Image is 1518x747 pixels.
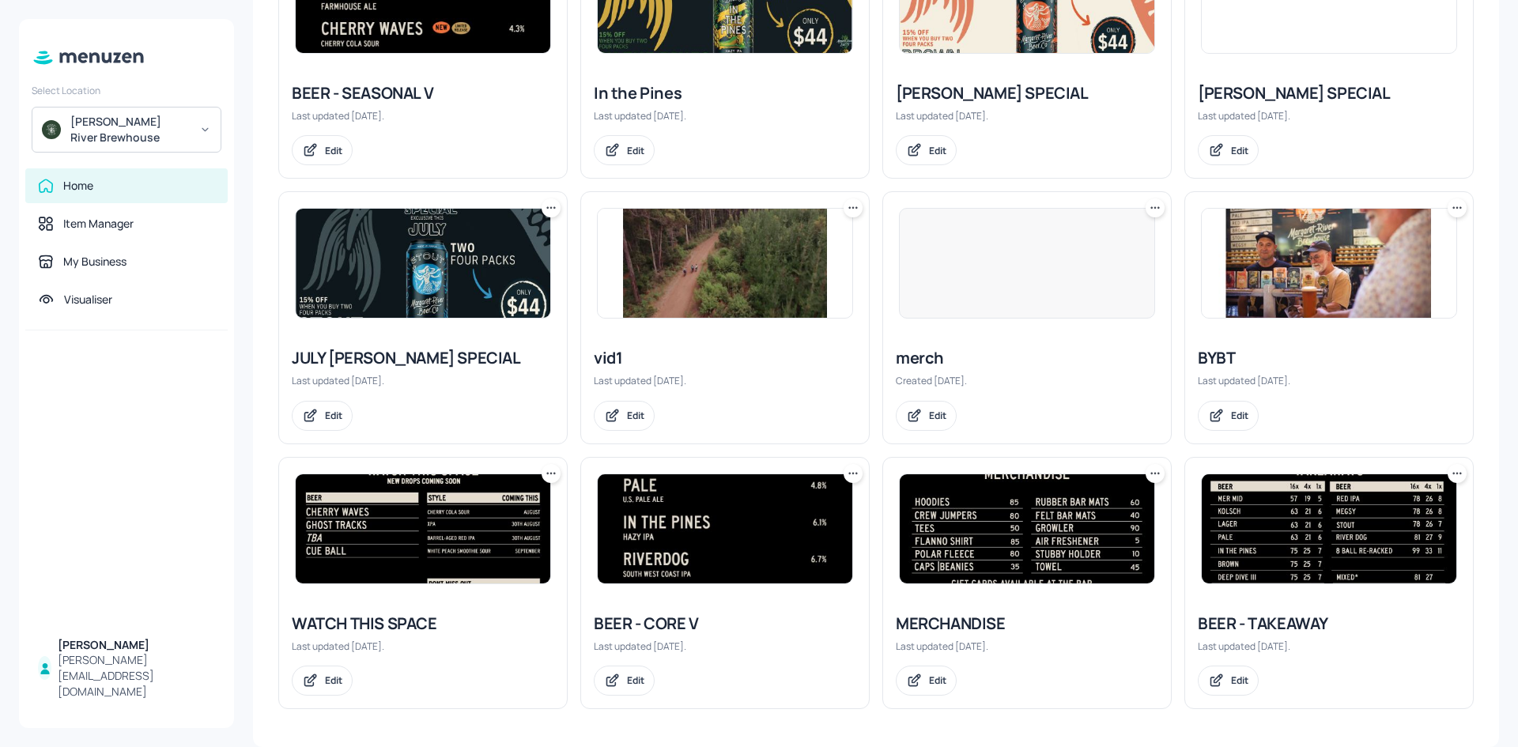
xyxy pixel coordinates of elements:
div: Edit [325,144,342,157]
div: [PERSON_NAME][EMAIL_ADDRESS][DOMAIN_NAME] [58,652,215,700]
div: vid1 [594,347,856,369]
div: Edit [325,673,342,687]
div: Last updated [DATE]. [594,109,856,123]
div: [PERSON_NAME] [58,637,215,653]
div: Last updated [DATE]. [292,109,554,123]
div: Home [63,178,93,194]
div: BEER - TAKEAWAY [1198,613,1460,635]
div: Edit [1231,409,1248,422]
div: BEER - SEASONAL V [292,82,554,104]
img: avatar [42,120,61,139]
div: MERCHANDISE [896,613,1158,635]
img: 2025-06-20-1750412964290gb9rwsz82rj.jpeg [1202,209,1456,318]
div: Last updated [DATE]. [896,109,1158,123]
img: 2025-08-07-1754542232398kk82sjjt97.jpeg [1202,474,1456,583]
img: 2025-06-20-1750416417422k0a7poijjil.jpeg [598,209,852,318]
div: Last updated [DATE]. [1198,374,1460,387]
img: 2025-08-14-1755164310507orkruuw6q3.jpeg [296,474,550,583]
div: [PERSON_NAME] SPECIAL [896,82,1158,104]
div: In the Pines [594,82,856,104]
div: WATCH THIS SPACE [292,613,554,635]
div: JULY [PERSON_NAME] SPECIAL [292,347,554,369]
div: Last updated [DATE]. [1198,639,1460,653]
div: Edit [929,409,946,422]
div: Last updated [DATE]. [292,639,554,653]
div: Edit [627,409,644,422]
div: Item Manager [63,216,134,232]
div: Edit [929,144,946,157]
div: Edit [627,144,644,157]
div: Last updated [DATE]. [594,639,856,653]
div: [PERSON_NAME] River Brewhouse [70,114,190,145]
div: Last updated [DATE]. [896,639,1158,653]
div: merch [896,347,1158,369]
div: Edit [1231,144,1248,157]
div: Edit [1231,673,1248,687]
div: Visualiser [64,292,112,307]
div: Created [DATE]. [896,374,1158,387]
div: Last updated [DATE]. [594,374,856,387]
img: 2025-08-19-17555802739877on1fnwxx4o.jpeg [598,474,852,583]
div: Edit [627,673,644,687]
div: My Business [63,254,126,270]
div: Edit [929,673,946,687]
img: 2025-07-31-1753941019965yjfgcy6e0ip.jpeg [296,209,550,318]
div: BYBT [1198,347,1460,369]
div: [PERSON_NAME] SPECIAL [1198,82,1460,104]
img: 2025-06-20-1750392813162jfys1jk9v8.jpeg [900,474,1154,583]
div: Last updated [DATE]. [1198,109,1460,123]
div: BEER - CORE V [594,613,856,635]
div: Edit [325,409,342,422]
div: Select Location [32,84,221,97]
div: Last updated [DATE]. [292,374,554,387]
